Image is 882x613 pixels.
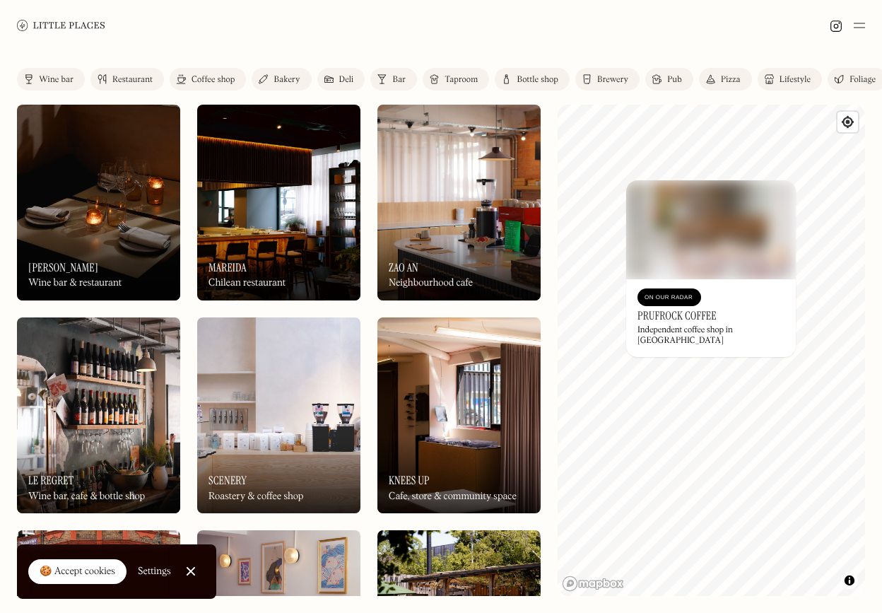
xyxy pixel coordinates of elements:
div: Wine bar [39,76,73,84]
button: Toggle attribution [841,572,858,589]
h3: Scenery [208,474,247,487]
div: Bottle shop [517,76,558,84]
div: Coffee shop [192,76,235,84]
img: Le Regret [17,317,180,513]
div: Close Cookie Popup [190,571,191,572]
h3: [PERSON_NAME] [28,261,98,274]
img: Knees Up [377,317,541,513]
div: Independent coffee shop in [GEOGRAPHIC_DATA] [637,325,784,346]
canvas: Map [558,105,865,596]
div: Chilean restaurant [208,277,286,289]
div: Pizza [721,76,741,84]
a: Bottle shop [495,68,570,91]
h3: Zao An [389,261,418,274]
div: Foliage [849,76,876,84]
a: Coffee shop [170,68,246,91]
a: Prufrock CoffeePrufrock CoffeeOn Our RadarPrufrock CoffeeIndependent coffee shop in [GEOGRAPHIC_D... [626,180,796,357]
img: Scenery [197,317,360,513]
a: Pizza [699,68,752,91]
img: Prufrock Coffee [626,180,796,279]
img: Zao An [377,105,541,300]
div: Neighbourhood cafe [389,277,473,289]
div: Bakery [274,76,300,84]
a: Pub [645,68,693,91]
div: Settings [138,566,171,576]
h3: Knees Up [389,474,430,487]
a: Taproom [423,68,489,91]
a: Mapbox homepage [562,576,624,592]
span: Toggle attribution [845,573,854,588]
a: Bakery [252,68,311,91]
div: Wine bar & restaurant [28,277,122,289]
a: Wine bar [17,68,85,91]
a: Bar [370,68,417,91]
a: Close Cookie Popup [177,557,205,585]
button: Find my location [837,112,858,132]
a: Brewery [575,68,640,91]
div: Bar [392,76,406,84]
div: Brewery [597,76,628,84]
a: MareidaMareidaMareidaChilean restaurant [197,105,360,300]
a: Lifestyle [758,68,822,91]
div: Deli [339,76,354,84]
a: SceneryScenerySceneryRoastery & coffee shop [197,317,360,513]
div: Restaurant [112,76,153,84]
a: Zao AnZao AnZao AnNeighbourhood cafe [377,105,541,300]
a: Le RegretLe RegretLe RegretWine bar, cafe & bottle shop [17,317,180,513]
div: Taproom [445,76,478,84]
img: Mareida [197,105,360,300]
h3: Le Regret [28,474,73,487]
a: Knees UpKnees UpKnees UpCafe, store & community space [377,317,541,513]
div: Lifestyle [780,76,811,84]
a: Deli [317,68,365,91]
div: Wine bar, cafe & bottle shop [28,491,145,503]
div: 🍪 Accept cookies [40,565,115,579]
div: Cafe, store & community space [389,491,517,503]
h3: Mareida [208,261,247,274]
img: Luna [17,105,180,300]
div: Pub [667,76,682,84]
div: Roastery & coffee shop [208,491,303,503]
a: 🍪 Accept cookies [28,559,127,585]
a: LunaLuna[PERSON_NAME]Wine bar & restaurant [17,105,180,300]
a: Restaurant [90,68,164,91]
h3: Prufrock Coffee [637,309,717,322]
a: Settings [138,556,171,588]
div: On Our Radar [645,291,694,305]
